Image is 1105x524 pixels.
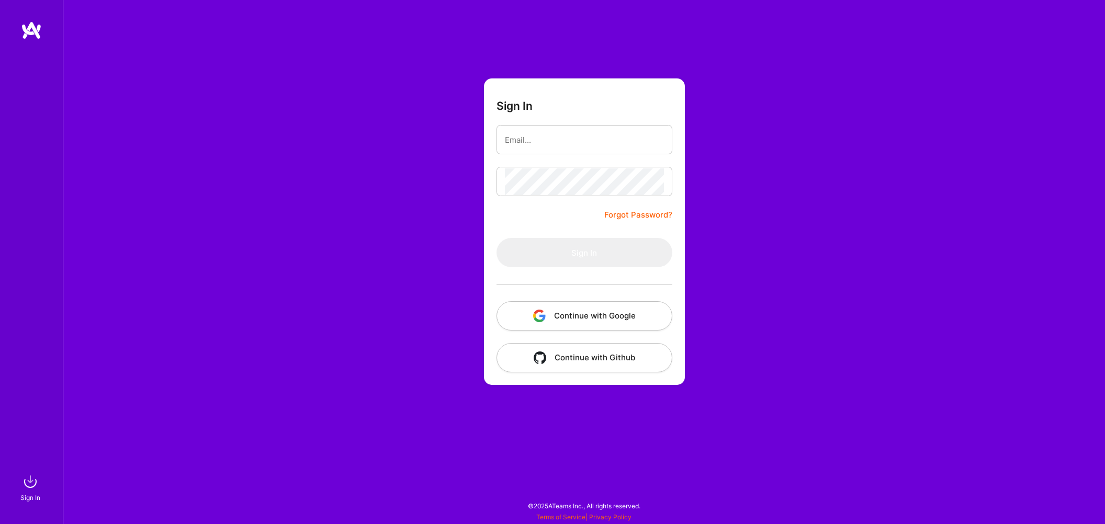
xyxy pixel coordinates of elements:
[20,492,40,503] div: Sign In
[534,351,546,364] img: icon
[536,513,585,521] a: Terms of Service
[21,21,42,40] img: logo
[604,209,672,221] a: Forgot Password?
[589,513,632,521] a: Privacy Policy
[20,471,41,492] img: sign in
[505,127,664,153] input: Email...
[63,493,1105,519] div: © 2025 ATeams Inc., All rights reserved.
[497,301,672,331] button: Continue with Google
[497,99,533,112] h3: Sign In
[22,471,41,503] a: sign inSign In
[497,343,672,372] button: Continue with Github
[533,310,546,322] img: icon
[497,238,672,267] button: Sign In
[536,513,632,521] span: |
